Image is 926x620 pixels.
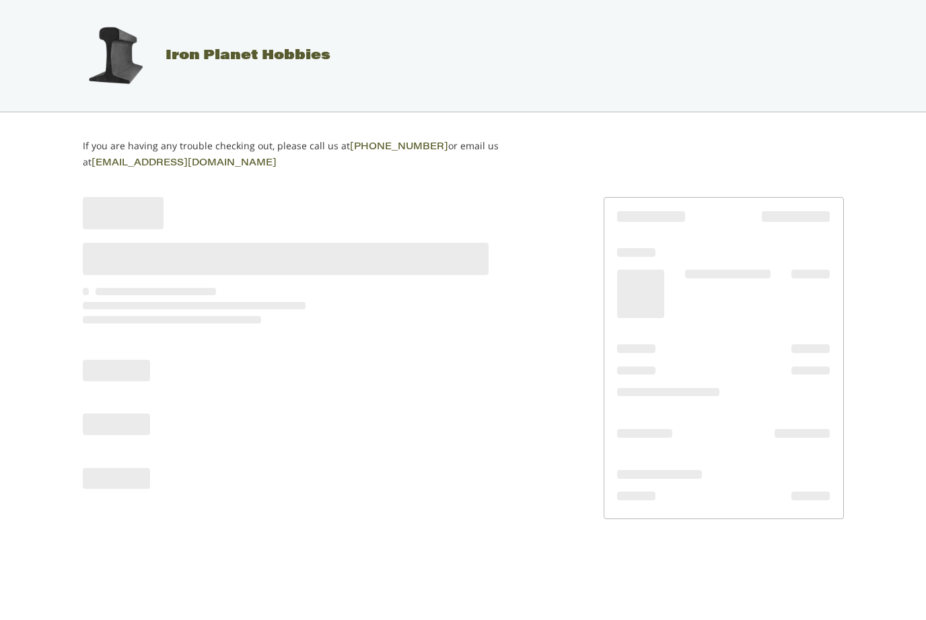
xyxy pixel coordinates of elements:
a: [PHONE_NUMBER] [350,143,448,152]
a: [EMAIL_ADDRESS][DOMAIN_NAME] [92,159,277,168]
a: Iron Planet Hobbies [68,49,330,63]
span: Iron Planet Hobbies [166,49,330,63]
img: Iron Planet Hobbies [81,22,149,89]
p: If you are having any trouble checking out, please call us at or email us at [83,139,541,171]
